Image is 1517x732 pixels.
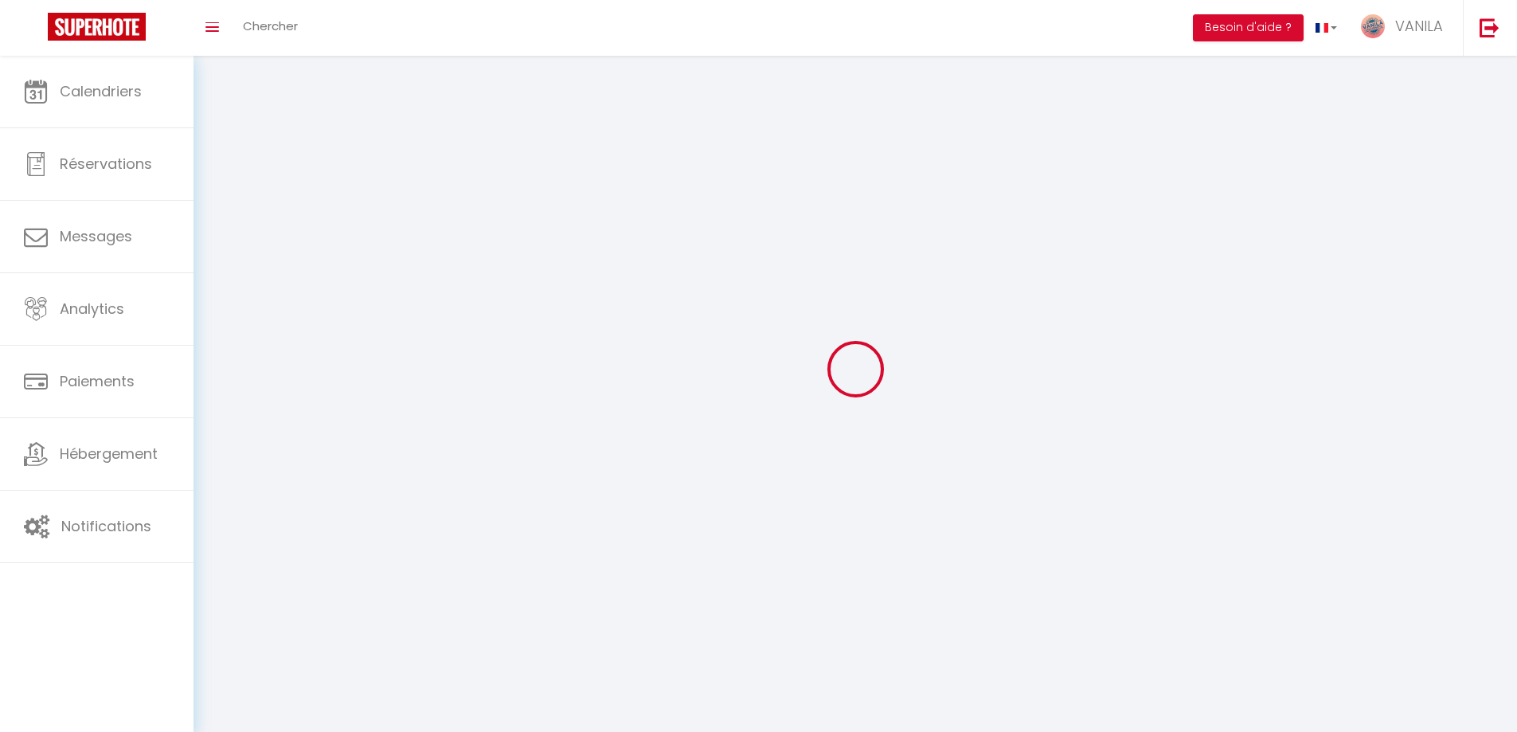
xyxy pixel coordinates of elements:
[1193,14,1304,41] button: Besoin d'aide ?
[61,516,151,536] span: Notifications
[48,13,146,41] img: Super Booking
[1361,14,1385,38] img: ...
[1395,16,1443,36] span: VANILA
[60,444,158,464] span: Hébergement
[1480,18,1499,37] img: logout
[60,371,135,391] span: Paiements
[60,299,124,319] span: Analytics
[243,18,298,34] span: Chercher
[60,226,132,246] span: Messages
[60,154,152,174] span: Réservations
[60,81,142,101] span: Calendriers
